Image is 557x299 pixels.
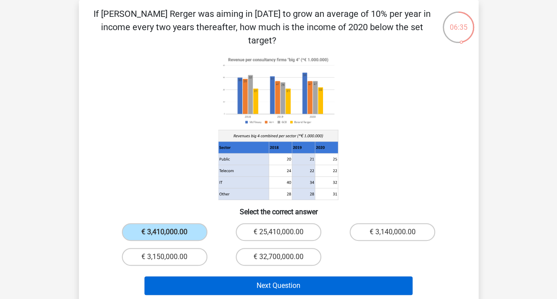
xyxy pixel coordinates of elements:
p: If [PERSON_NAME] Rerger was aiming in [DATE] to grow an average of 10% per year in income every t... [93,7,431,47]
label: € 3,410,000.00 [122,223,207,241]
label: € 25,410,000.00 [236,223,321,241]
label: € 32,700,000.00 [236,248,321,266]
label: € 3,150,000.00 [122,248,207,266]
button: Next Question [144,276,413,295]
label: € 3,140,000.00 [350,223,435,241]
h6: Select the correct answer [93,201,464,216]
div: 06:35 [442,11,475,33]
